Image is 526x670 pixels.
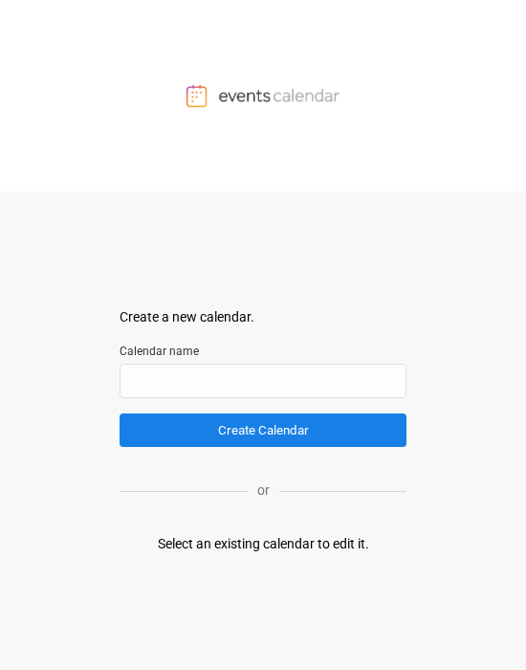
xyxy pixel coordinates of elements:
button: Create Calendar [120,413,406,447]
div: Select an existing calendar to edit it. [158,534,369,554]
p: or [248,480,279,501]
img: Events Calendar [186,84,340,107]
div: Create a new calendar. [120,307,406,327]
label: Calendar name [120,343,406,360]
